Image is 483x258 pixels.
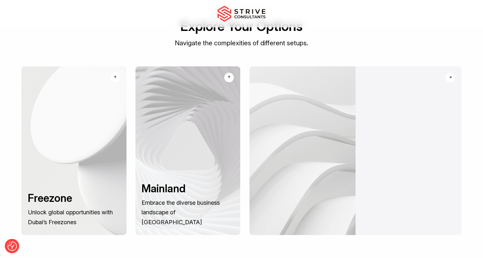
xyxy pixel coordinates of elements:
p: Navigate the complexities of different setups. [22,38,461,48]
p: Unlock global opportunities with Dubai’s Freezones [28,207,117,226]
h3: Mainland [142,182,231,195]
div: + [114,73,117,81]
p: Embrace the diverse business landscape of [GEOGRAPHIC_DATA] [142,198,231,227]
div: + [228,73,231,81]
h3: Freezone [28,192,117,205]
img: Revisit consent button [7,241,17,251]
button: Consent Preferences [7,241,17,251]
div: + [447,73,455,81]
img: main-logo.svg [218,6,265,22]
